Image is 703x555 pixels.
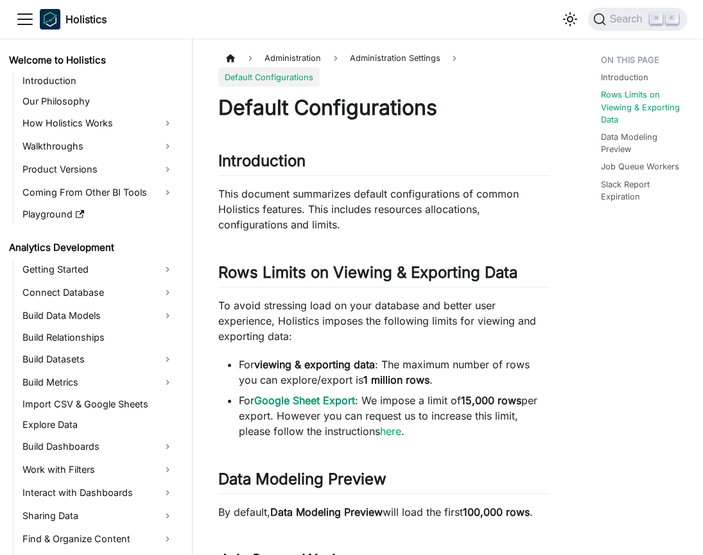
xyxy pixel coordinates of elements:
h1: Default Configurations [218,95,550,121]
span: Search [606,13,650,25]
a: Home page [218,49,243,67]
a: Our Philosophy [19,92,178,110]
li: For : The maximum number of rows you can explore/export is . [239,357,550,388]
a: Build Data Models [19,305,178,326]
strong: 100,000 rows [463,506,530,518]
a: Build Datasets [19,349,178,370]
a: Data Modeling Preview [601,131,682,155]
a: Build Dashboards [19,436,178,457]
nav: Breadcrumbs [218,49,550,87]
a: Rows Limits on Viewing & Exporting Data [601,89,682,126]
a: Explore Data [19,416,178,434]
p: To avoid stressing load on your database and better user experience, Holistics imposes the follow... [218,298,550,344]
kbd: K [666,13,679,24]
b: Holistics [65,12,107,27]
a: Sharing Data [19,506,178,526]
a: Product Versions [19,159,178,180]
h2: Rows Limits on Viewing & Exporting Data [218,263,550,287]
strong: viewing & exporting data [254,358,375,371]
a: Google Sheet Export [254,394,355,407]
strong: 15,000 rows [461,394,521,407]
strong: 1 million rows [363,373,430,386]
a: Slack Report Expiration [601,178,682,203]
a: Introduction [19,72,178,90]
li: For : We impose a limit of per export. However you can request us to increase this limit, please ... [239,393,550,439]
h2: Introduction [218,151,550,176]
a: Work with Filters [19,459,178,480]
kbd: ⌘ [650,13,663,24]
p: By default, will load the first . [218,504,550,520]
a: Introduction [601,71,648,83]
span: Administration Settings [343,49,447,67]
a: HolisticsHolistics [40,9,107,30]
button: Switch between dark and light mode (currently light mode) [560,9,580,30]
a: How Holistics Works [19,113,178,133]
a: Getting Started [19,259,178,280]
a: Walkthroughs [19,136,178,157]
img: Holistics [40,9,60,30]
a: Coming From Other BI Tools [19,182,178,203]
span: Administration [258,49,327,67]
a: Welcome to Holistics [5,51,178,69]
a: Analytics Development [5,239,178,257]
p: This document summarizes default configurations of common Holistics features. This includes resou... [218,186,550,232]
strong: Data Modeling Preview [270,506,383,518]
a: Interact with Dashboards [19,482,178,503]
a: here [380,425,401,438]
h2: Data Modeling Preview [218,470,550,494]
a: Job Queue Workers [601,160,679,173]
a: Connect Database [19,282,178,303]
a: Build Metrics [19,372,178,393]
button: Search (Command+K) [588,8,688,31]
a: Build Relationships [19,329,178,346]
a: Import CSV & Google Sheets [19,395,178,413]
button: Toggle navigation bar [15,10,35,29]
span: Default Configurations [218,67,320,86]
a: Playground [19,205,178,223]
a: Find & Organize Content [19,529,178,549]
